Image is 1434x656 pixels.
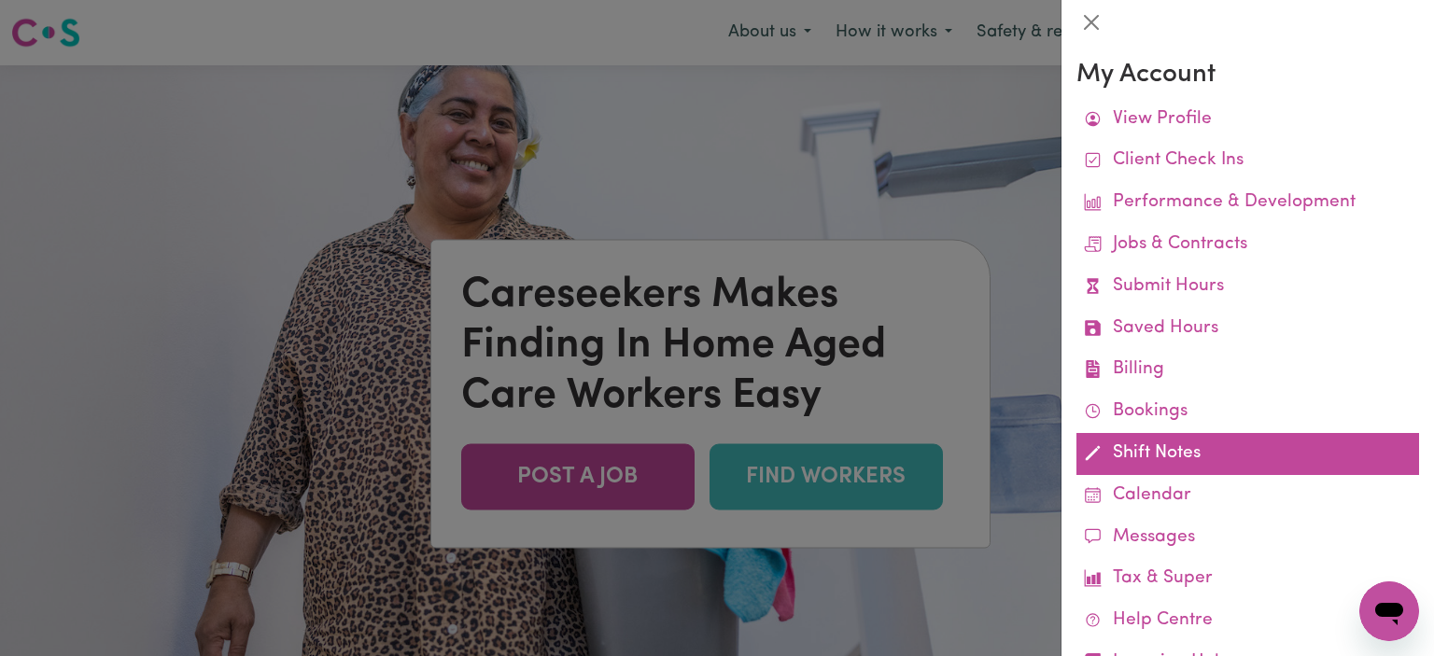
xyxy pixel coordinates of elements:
[1076,558,1419,600] a: Tax & Super
[1076,475,1419,517] a: Calendar
[1076,308,1419,350] a: Saved Hours
[1076,7,1106,37] button: Close
[1076,224,1419,266] a: Jobs & Contracts
[1076,349,1419,391] a: Billing
[1076,182,1419,224] a: Performance & Development
[1076,517,1419,559] a: Messages
[1076,600,1419,642] a: Help Centre
[1076,391,1419,433] a: Bookings
[1076,140,1419,182] a: Client Check Ins
[1076,266,1419,308] a: Submit Hours
[1076,99,1419,141] a: View Profile
[1076,433,1419,475] a: Shift Notes
[1076,60,1419,91] h3: My Account
[1359,581,1419,641] iframe: Button to launch messaging window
